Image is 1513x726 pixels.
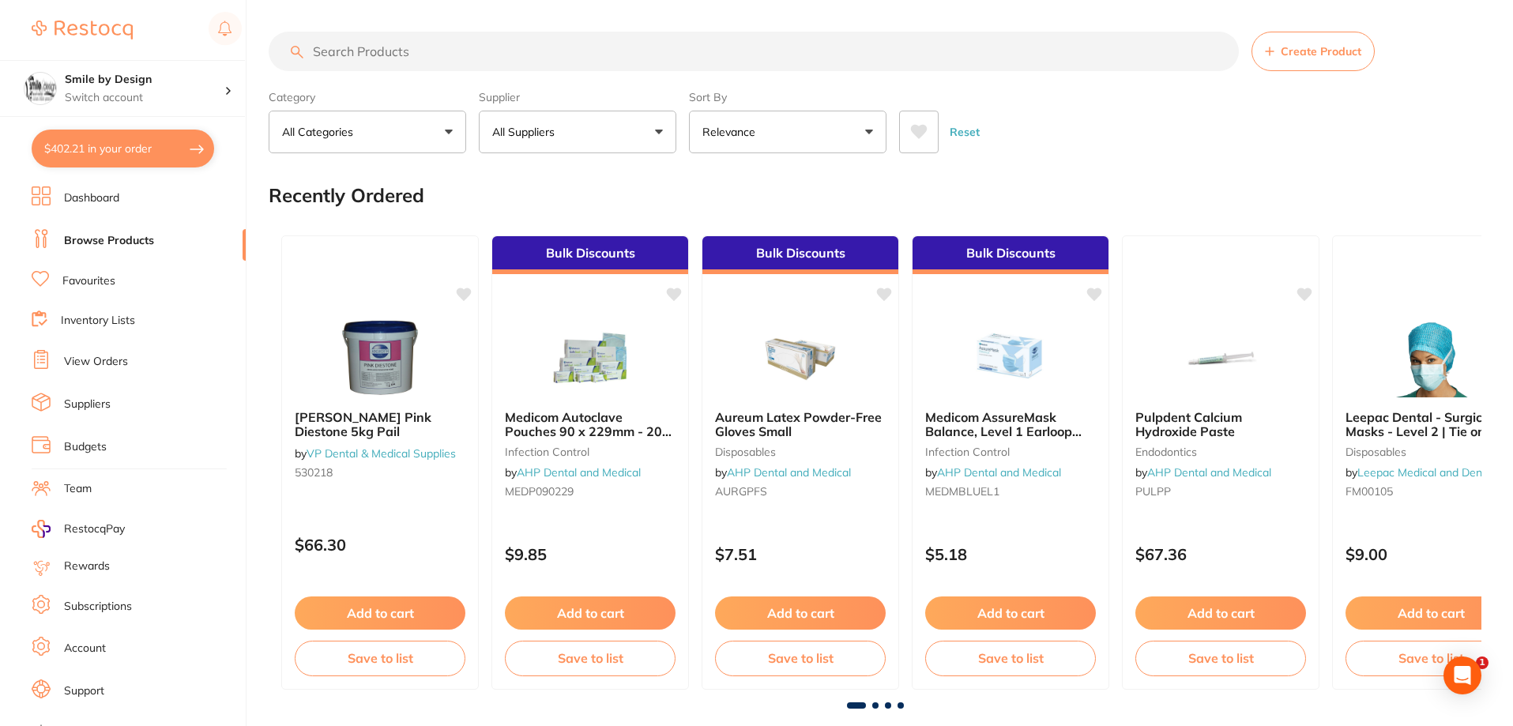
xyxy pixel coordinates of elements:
[295,446,456,461] span: by
[1357,465,1495,480] a: Leepac Medical and Dental
[1346,465,1495,480] span: by
[295,410,465,439] b: Ainsworth Pink Diestone 5kg Pail
[517,465,641,480] a: AHP Dental and Medical
[24,73,56,104] img: Smile by Design
[1135,641,1306,675] button: Save to list
[505,465,641,480] span: by
[61,313,135,329] a: Inventory Lists
[65,72,224,88] h4: Smile by Design
[505,596,676,630] button: Add to cart
[1251,32,1375,71] button: Create Product
[307,446,456,461] a: VP Dental & Medical Supplies
[913,236,1108,274] div: Bulk Discounts
[64,397,111,412] a: Suppliers
[727,465,851,480] a: AHP Dental and Medical
[1135,596,1306,630] button: Add to cart
[32,12,133,48] a: Restocq Logo
[295,641,465,675] button: Save to list
[689,90,886,104] label: Sort By
[715,485,886,498] small: AURGPFS
[925,641,1096,675] button: Save to list
[492,236,688,274] div: Bulk Discounts
[329,318,431,397] img: Ainsworth Pink Diestone 5kg Pail
[1135,485,1306,498] small: PULPP
[64,599,132,615] a: Subscriptions
[715,596,886,630] button: Add to cart
[1135,410,1306,439] b: Pulpdent Calcium Hydroxide Paste
[945,111,984,153] button: Reset
[295,466,465,479] small: 530218
[925,446,1096,458] small: infection control
[32,130,214,167] button: $402.21 in your order
[539,318,642,397] img: Medicom Autoclave Pouches 90 x 229mm - 200 per box
[689,111,886,153] button: Relevance
[715,465,851,480] span: by
[32,520,125,538] a: RestocqPay
[295,536,465,554] p: $66.30
[505,641,676,675] button: Save to list
[269,111,466,153] button: All Categories
[64,521,125,537] span: RestocqPay
[715,446,886,458] small: disposables
[505,446,676,458] small: infection control
[937,465,1061,480] a: AHP Dental and Medical
[925,485,1096,498] small: MEDMBLUEL1
[295,596,465,630] button: Add to cart
[925,596,1096,630] button: Add to cart
[64,481,92,497] a: Team
[505,485,676,498] small: MEDP090229
[32,21,133,39] img: Restocq Logo
[715,410,886,439] b: Aureum Latex Powder-Free Gloves Small
[64,233,154,249] a: Browse Products
[64,439,107,455] a: Budgets
[269,185,424,207] h2: Recently Ordered
[505,410,676,439] b: Medicom Autoclave Pouches 90 x 229mm - 200 per box
[64,190,119,206] a: Dashboard
[925,545,1096,563] p: $5.18
[269,90,466,104] label: Category
[505,545,676,563] p: $9.85
[1135,545,1306,563] p: $67.36
[1169,318,1272,397] img: Pulpdent Calcium Hydroxide Paste
[702,124,762,140] p: Relevance
[715,545,886,563] p: $7.51
[959,318,1062,397] img: Medicom AssureMask Balance, Level 1 Earloop Masks, Blue - Box of 50 Masks
[715,641,886,675] button: Save to list
[282,124,359,140] p: All Categories
[1147,465,1271,480] a: AHP Dental and Medical
[925,410,1096,439] b: Medicom AssureMask Balance, Level 1 Earloop Masks, Blue - Box of 50 Masks
[749,318,852,397] img: Aureum Latex Powder-Free Gloves Small
[492,124,561,140] p: All Suppliers
[64,354,128,370] a: View Orders
[1476,656,1489,669] span: 1
[479,90,676,104] label: Supplier
[1443,656,1481,694] div: Open Intercom Messenger
[479,111,676,153] button: All Suppliers
[702,236,898,274] div: Bulk Discounts
[62,273,115,289] a: Favourites
[32,520,51,538] img: RestocqPay
[1281,45,1361,58] span: Create Product
[64,683,104,699] a: Support
[1135,446,1306,458] small: endodontics
[269,32,1239,71] input: Search Products
[1135,465,1271,480] span: by
[925,465,1061,480] span: by
[64,559,110,574] a: Rewards
[65,90,224,106] p: Switch account
[1379,318,1482,397] img: Leepac Dental - Surgical Masks - Level 2 | Tie on (Blue) - High Quality Dental Product
[64,641,106,656] a: Account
